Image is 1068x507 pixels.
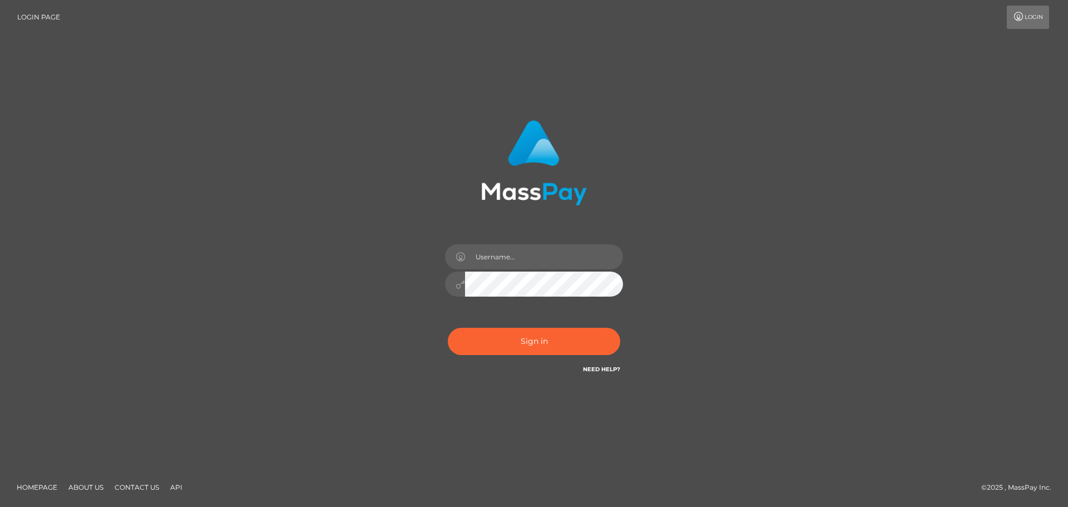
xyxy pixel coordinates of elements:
a: About Us [64,479,108,496]
a: Contact Us [110,479,164,496]
img: MassPay Login [481,120,587,205]
a: Homepage [12,479,62,496]
a: Login Page [17,6,60,29]
a: Need Help? [583,366,620,373]
input: Username... [465,244,623,269]
div: © 2025 , MassPay Inc. [981,481,1060,494]
a: Login [1007,6,1049,29]
button: Sign in [448,328,620,355]
a: API [166,479,187,496]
